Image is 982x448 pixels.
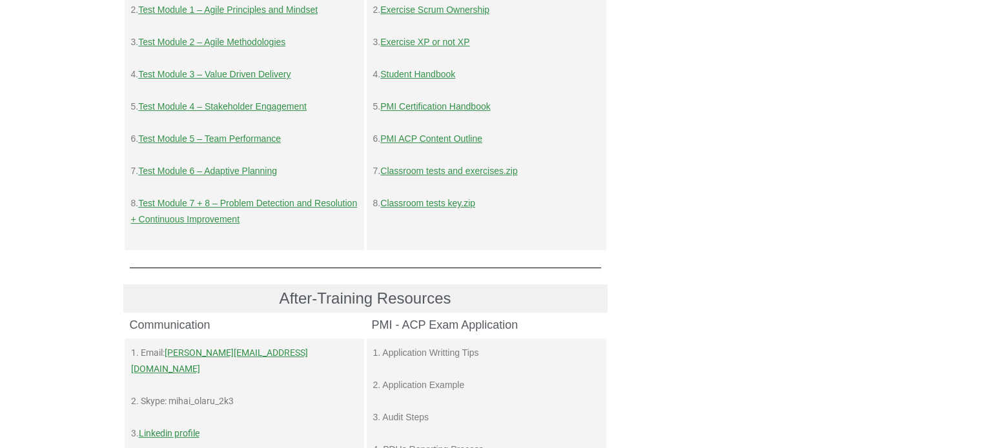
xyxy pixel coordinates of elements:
p: 3. [131,425,358,442]
a: Student Handbook [380,69,455,79]
a: Linkedin profile [139,428,199,438]
a: Exercise XP or not XP [380,37,469,47]
h4: Communication [130,319,359,331]
p: 2. [373,2,600,18]
a: Test Module 7 + 8 – Problem Detection and Resolution + Continuous Improvement [131,198,358,224]
a: Test Module 1 – Agile Principles and Mindset [138,5,318,15]
a: Classroom tests key.zip [380,198,475,208]
p: 4. [373,66,600,83]
p: 2. Application Example [373,377,600,393]
a: Test Module 6 – Adaptive Planning [138,166,277,176]
p: 3. [373,34,600,50]
p: 3. [131,34,358,50]
p: 4. [131,66,358,83]
a: Test Module 4 – Stakeholder Engagement [138,101,307,112]
p: 7. [373,163,600,179]
p: 2. Skype: mihai_olaru_2k3 [131,393,358,409]
p: 6. [373,131,600,147]
a: PMI ACP Content Outline [380,133,482,144]
p: 3. Audit Steps [373,409,600,425]
a: [PERSON_NAME][EMAIL_ADDRESS][DOMAIN_NAME] [131,347,308,374]
a: PMI Certification Handbook [380,101,490,112]
p: 6. [131,131,358,147]
h4: PMI - ACP Exam Application [372,319,601,331]
p: 5. [373,99,600,115]
a: Exercise Scrum Ownership [380,5,489,15]
a: Test Module 3 – Value Driven Delivery [138,69,291,79]
p: 2. [131,2,358,18]
p: 1. Application Writting Tips [373,345,600,361]
p: 5. [131,99,358,115]
a: Test Module 2 – Agile Methodologies [138,37,285,47]
p: 8. [131,195,358,228]
a: Classroom tests and exercises.zip [380,166,517,176]
p: 8. [373,195,600,211]
h3: After-Training Resources [130,291,601,306]
a: Test Module 5 – Team Performance [138,133,281,144]
p: 1. Email: [131,345,358,377]
p: 7. [131,163,358,179]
